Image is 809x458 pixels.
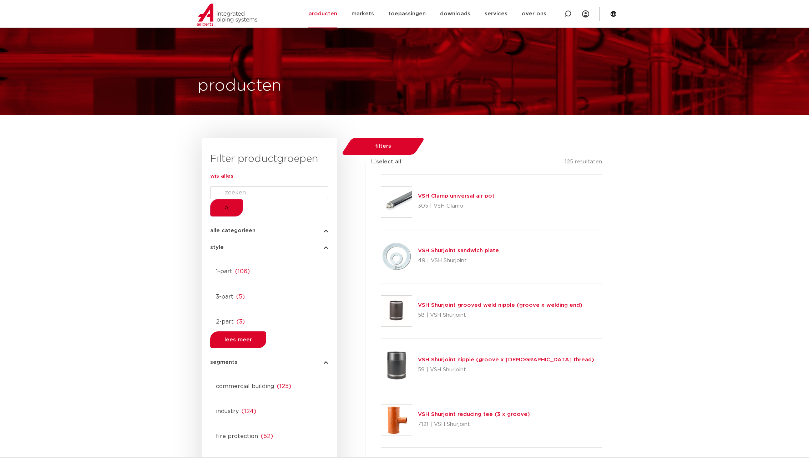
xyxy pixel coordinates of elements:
[210,152,328,166] h3: Filter productgroepen
[381,187,412,217] img: thumbnail for VSH Clamp universal air pot
[210,245,328,250] button: style
[210,331,266,348] button: lees meer
[210,245,224,250] span: style
[210,264,328,276] a: 1-part(106)
[235,269,250,274] span: ( 106 )
[210,360,237,365] span: segments
[216,319,234,325] span: 2-part
[210,404,328,416] a: industry(124)
[216,433,258,439] span: fire protection
[418,302,582,308] a: VSH Shurjoint grooved weld nipple (groove x welding end)
[236,294,245,300] span: ( 5 )
[381,241,412,272] img: thumbnail for VSH Shurjoint sandwich plate
[216,294,233,300] span: 3-part
[418,412,530,417] a: VSH Shurjoint reducing tee (3 x groove)
[216,269,232,274] span: 1-part
[237,319,245,325] span: ( 3 )
[216,408,239,414] span: industry
[418,248,499,253] a: VSH Shurjoint sandwich plate
[418,255,499,266] p: 49 | VSH Shurjoint
[210,379,328,391] a: commercial building(125)
[418,310,582,321] p: 58 | VSH Shurjoint
[210,228,328,233] button: alle categorieën
[418,200,495,212] p: 305 | VSH Clamp
[224,337,252,342] span: lees meer
[210,360,328,365] button: segments
[565,159,602,164] span: 125 resultaten
[361,158,401,166] label: select all
[381,405,412,436] img: thumbnail for VSH Shurjoint reducing tee (3 x groove)
[210,228,256,233] span: alle categorieën
[198,75,282,97] h1: producten
[347,138,420,155] button: filters
[242,408,256,414] span: ( 124 )
[418,364,594,376] p: 59 | VSH Shurjoint
[210,199,243,217] button: Submit the search query
[371,159,376,163] input: select all
[210,173,233,179] a: wis alles
[210,429,328,441] a: fire protection(52)
[418,193,495,199] a: VSH Clamp universal air pot
[418,419,530,430] p: 7121 | VSH Shurjoint
[381,296,412,326] img: thumbnail for VSH Shurjoint grooved weld nipple (groove x welding end)
[381,350,412,381] img: thumbnail for VSH Shurjoint nipple (groove x male thread)
[261,433,273,439] span: ( 52 )
[210,186,328,199] input: Search
[277,383,291,389] span: ( 125 )
[210,290,328,301] a: 3-part(5)
[216,383,274,389] span: commercial building
[210,315,328,326] a: 2-part(3)
[418,357,594,362] a: VSH Shurjoint nipple (groove x [DEMOGRAPHIC_DATA] thread)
